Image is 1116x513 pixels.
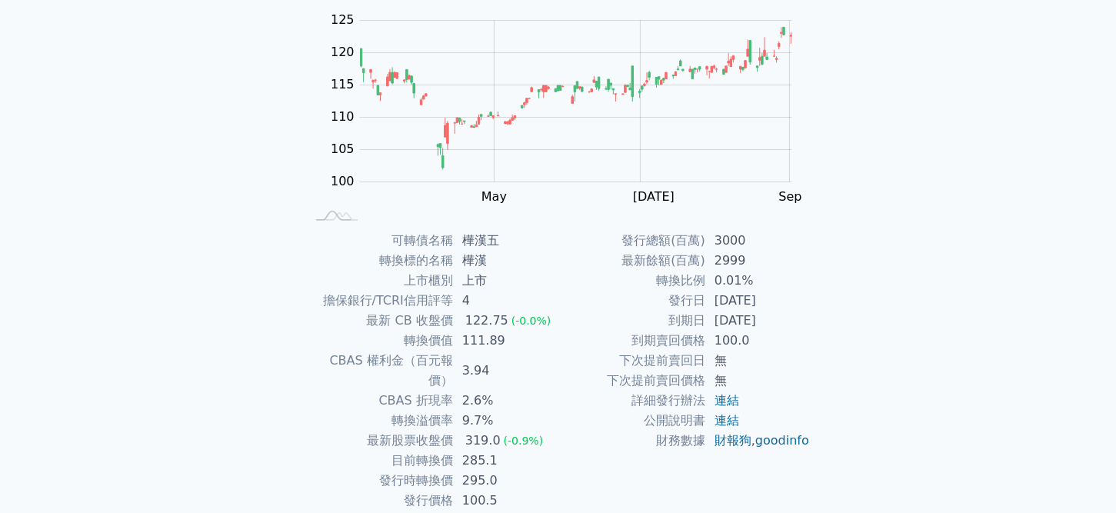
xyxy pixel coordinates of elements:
tspan: May [481,189,507,204]
td: 上市 [453,271,558,291]
td: 下次提前賣回價格 [558,371,705,391]
td: 下次提前賣回日 [558,351,705,371]
td: 最新 CB 收盤價 [306,311,453,331]
td: 公開說明書 [558,411,705,431]
td: 111.89 [453,331,558,351]
td: 上市櫃別 [306,271,453,291]
td: 轉換價值 [306,331,453,351]
tspan: 115 [331,77,355,92]
tspan: 105 [331,142,355,156]
td: 樺漢 [453,251,558,271]
div: 319.0 [462,431,504,451]
td: 295.0 [453,471,558,491]
td: 最新股票收盤價 [306,431,453,451]
tspan: Sep [778,189,801,204]
td: 發行總額(百萬) [558,231,705,251]
tspan: 120 [331,45,355,59]
td: 最新餘額(百萬) [558,251,705,271]
a: goodinfo [755,433,809,448]
td: 發行價格 [306,491,453,511]
td: 發行時轉換價 [306,471,453,491]
td: 轉換比例 [558,271,705,291]
tspan: 100 [331,174,355,188]
td: 2999 [705,251,811,271]
td: [DATE] [705,291,811,311]
td: 9.7% [453,411,558,431]
tspan: 110 [331,109,355,124]
td: CBAS 折現率 [306,391,453,411]
span: (-0.9%) [504,435,544,447]
td: 可轉債名稱 [306,231,453,251]
td: 目前轉換價 [306,451,453,471]
td: 發行日 [558,291,705,311]
td: 轉換溢價率 [306,411,453,431]
td: 3.94 [453,351,558,391]
td: 到期日 [558,311,705,331]
td: 285.1 [453,451,558,471]
a: 財報狗 [715,433,751,448]
tspan: 125 [331,12,355,27]
td: 樺漢五 [453,231,558,251]
td: 100.5 [453,491,558,511]
tspan: [DATE] [633,189,675,204]
td: 轉換標的名稱 [306,251,453,271]
td: 詳細發行辦法 [558,391,705,411]
td: 無 [705,371,811,391]
td: 2.6% [453,391,558,411]
td: 3000 [705,231,811,251]
g: Chart [323,12,815,204]
td: 無 [705,351,811,371]
td: 財務數據 [558,431,705,451]
a: 連結 [715,393,739,408]
td: , [705,431,811,451]
td: CBAS 權利金（百元報價） [306,351,453,391]
span: (-0.0%) [511,315,551,327]
td: 0.01% [705,271,811,291]
div: 122.75 [462,311,511,331]
td: 到期賣回價格 [558,331,705,351]
td: 擔保銀行/TCRI信用評等 [306,291,453,311]
a: 連結 [715,413,739,428]
td: 100.0 [705,331,811,351]
td: 4 [453,291,558,311]
td: [DATE] [705,311,811,331]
